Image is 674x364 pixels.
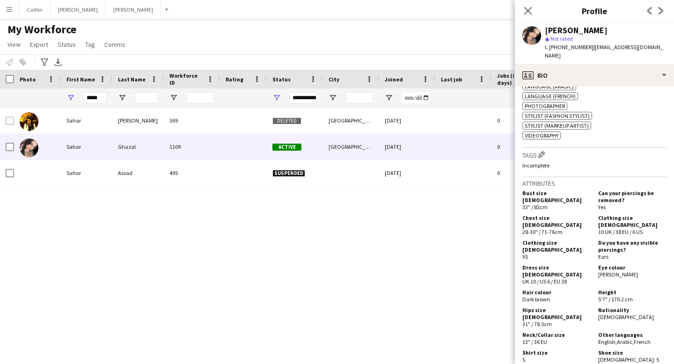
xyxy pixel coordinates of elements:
span: Dark brown [522,296,550,303]
span: 10 UK / 38 EU / 6 US [598,228,643,235]
input: First Name Filter Input [83,92,107,103]
div: Bio [515,64,674,87]
a: Export [26,38,52,51]
span: Language (French) [525,93,576,100]
span: Videography [525,132,558,139]
span: City [329,76,339,83]
h5: Height [598,289,667,296]
h5: Chest size [DEMOGRAPHIC_DATA] [522,214,591,228]
span: [PERSON_NAME] [598,271,638,278]
div: Sahar [61,108,112,133]
a: Tag [81,38,99,51]
h3: Attributes [522,179,667,188]
span: Yes [598,204,606,211]
span: English , [598,338,617,345]
span: Last job [441,76,462,83]
h5: Clothing size [DEMOGRAPHIC_DATA] [522,239,591,253]
app-action-btn: Export XLSX [52,57,64,68]
span: Arabic , [617,338,634,345]
button: Caitlin [19,0,51,19]
div: [DATE] [379,108,435,133]
div: 0 [491,108,552,133]
span: First Name [66,76,95,83]
img: Sahar Elkhatib [20,112,38,131]
span: View [7,40,21,49]
div: 369 [164,108,220,133]
span: Deleted [272,117,301,124]
h3: Profile [515,5,674,17]
span: Jobs (last 90 days) [497,72,535,86]
div: Assad [112,160,164,186]
a: Comms [101,38,129,51]
h5: Can your piercings be removed? [598,189,667,204]
span: 33" / 83cm [522,204,548,211]
h5: Shoe size [598,349,667,356]
span: Ears [598,253,608,260]
span: Not rated [550,35,573,42]
h5: Dress size [DEMOGRAPHIC_DATA] [522,264,591,278]
span: Comms [104,40,125,49]
span: Suspended [272,170,305,177]
h5: Other languages [598,331,667,338]
h5: Hair colour [522,289,591,296]
h3: Tags [522,150,667,160]
div: [DATE] [379,160,435,186]
app-action-btn: Advanced filters [39,57,50,68]
input: Joined Filter Input [402,92,430,103]
span: | [EMAIL_ADDRESS][DOMAIN_NAME] [545,44,663,59]
input: City Filter Input [345,92,374,103]
div: 0 [491,134,552,160]
span: Active [272,144,301,151]
button: Open Filter Menu [118,94,126,102]
h5: Hips size [DEMOGRAPHIC_DATA] [522,306,591,320]
span: French [634,338,651,345]
span: 31" / 78.5cm [522,320,552,328]
div: 495 [164,160,220,186]
span: Joined [385,76,403,83]
h5: Nationality [598,306,667,313]
div: [DATE] [379,134,435,160]
span: Export [30,40,48,49]
h5: Eye colour [598,264,667,271]
span: XS [522,253,528,260]
span: 28-30" / 71-76cm [522,228,563,235]
span: Stylist (Markeup Artist) [525,122,589,129]
p: Incomplete [522,162,667,169]
span: My Workforce [7,22,76,36]
span: Photographer [525,102,565,109]
div: 0 [491,160,552,186]
span: UK 10 / US 6 / EU 38 [522,278,567,285]
span: S [522,356,525,363]
div: [GEOGRAPHIC_DATA] [323,134,379,160]
span: [DEMOGRAPHIC_DATA] [598,313,654,320]
h5: Neck/Collar size [522,331,591,338]
h5: Bust size [DEMOGRAPHIC_DATA] [522,189,591,204]
span: Rating [226,76,243,83]
span: t. [PHONE_NUMBER] [545,44,593,51]
span: 13" / 36 EU [522,338,547,345]
span: 5'7" / 170.2 cm [598,296,633,303]
button: [PERSON_NAME] [106,0,161,19]
button: Open Filter Menu [272,94,281,102]
button: Open Filter Menu [66,94,75,102]
div: 1109 [164,134,220,160]
h5: Shirt size [522,349,591,356]
input: Workforce ID Filter Input [186,92,214,103]
input: Row Selection is disabled for this row (unchecked) [6,116,14,125]
span: Status [58,40,76,49]
button: Open Filter Menu [329,94,337,102]
span: Workforce ID [169,72,203,86]
a: View [4,38,24,51]
button: Open Filter Menu [385,94,393,102]
a: Status [54,38,80,51]
div: Sahar [61,134,112,160]
h5: Clothing size [DEMOGRAPHIC_DATA] [598,214,667,228]
span: Language (Arabic) [525,83,574,90]
h5: Do you have any visible piercings? [598,239,667,253]
div: [PERSON_NAME] [112,108,164,133]
span: Last Name [118,76,146,83]
div: [GEOGRAPHIC_DATA] [323,108,379,133]
span: Tag [85,40,95,49]
span: Status [272,76,291,83]
span: Photo [20,76,36,83]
